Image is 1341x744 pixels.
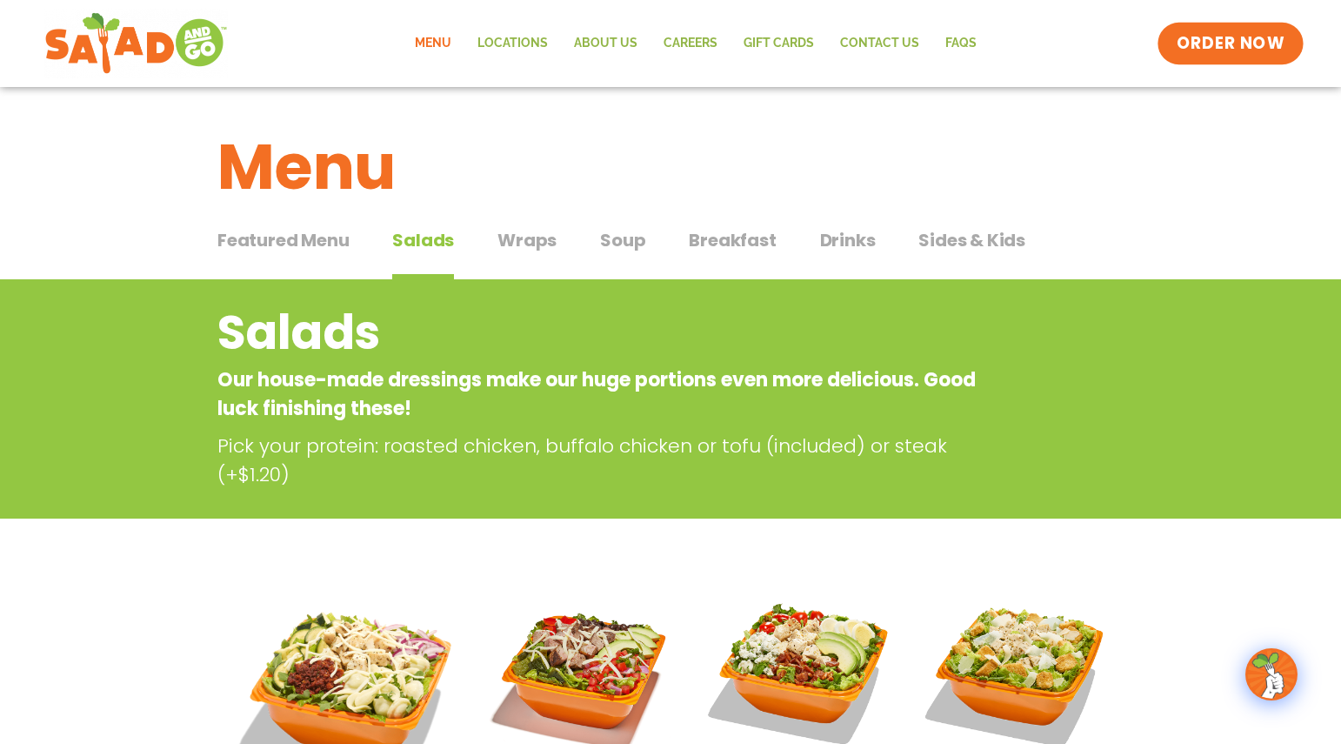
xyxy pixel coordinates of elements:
a: Contact Us [827,23,932,64]
nav: Menu [402,23,990,64]
h2: Salads [217,298,984,368]
a: Menu [402,23,464,64]
span: Drinks [820,227,876,253]
span: Soup [600,227,645,253]
div: Tabbed content [217,221,1124,280]
span: Sides & Kids [918,227,1025,253]
span: Wraps [497,227,557,253]
a: ORDER NOW [1158,23,1304,64]
span: Salads [392,227,454,253]
a: GIFT CARDS [731,23,827,64]
h1: Menu [217,120,1124,214]
a: Locations [464,23,561,64]
a: Careers [650,23,731,64]
a: About Us [561,23,650,64]
img: new-SAG-logo-768×292 [44,9,228,78]
p: Our house-made dressings make our huge portions even more delicious. Good luck finishing these! [217,365,984,423]
span: Featured Menu [217,227,349,253]
img: wpChatIcon [1247,650,1296,699]
a: FAQs [932,23,990,64]
p: Pick your protein: roasted chicken, buffalo chicken or tofu (included) or steak (+$1.20) [217,432,991,489]
span: Breakfast [689,227,776,253]
span: ORDER NOW [1177,32,1284,55]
